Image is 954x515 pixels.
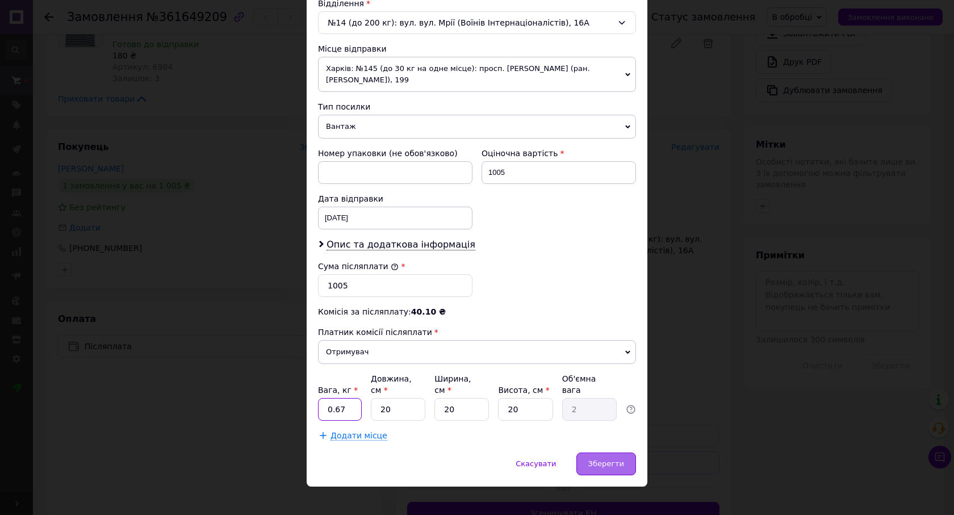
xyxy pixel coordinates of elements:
[318,328,432,337] span: Платник комісії післяплати
[318,44,387,53] span: Місце відправки
[482,148,636,159] div: Оціночна вартість
[588,459,624,468] span: Зберегти
[318,57,636,92] span: Харків: №145 (до 30 кг на одне місце): просп. [PERSON_NAME] (ран. [PERSON_NAME]), 199
[498,386,549,395] label: Висота, см
[434,374,471,395] label: Ширина, см
[318,148,472,159] div: Номер упаковки (не обов'язково)
[318,306,636,317] div: Комісія за післяплату:
[318,193,472,204] div: Дата відправки
[411,307,446,316] span: 40.10 ₴
[318,386,358,395] label: Вага, кг
[318,115,636,139] span: Вантаж
[318,262,399,271] label: Сума післяплати
[330,431,387,441] span: Додати місце
[318,11,636,34] div: №14 (до 200 кг): вул. вул. Мрії (Воїнів Інтернаціоналістів), 16А
[371,374,412,395] label: Довжина, см
[318,102,370,111] span: Тип посилки
[327,239,475,250] span: Опис та додаткова інформація
[562,373,617,396] div: Об'ємна вага
[318,340,636,364] span: Отримувач
[516,459,556,468] span: Скасувати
